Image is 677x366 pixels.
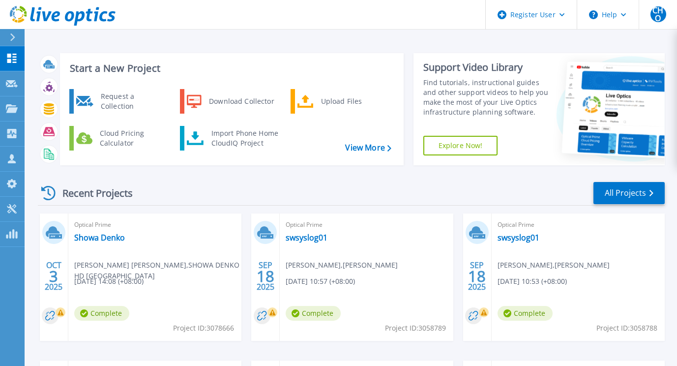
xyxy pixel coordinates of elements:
[74,276,144,287] span: [DATE] 14:08 (+08:00)
[206,128,283,148] div: Import Phone Home CloudIQ Project
[468,258,486,294] div: SEP 2025
[291,89,391,114] a: Upload Files
[385,323,446,334] span: Project ID: 3058789
[204,91,278,111] div: Download Collector
[286,219,447,230] span: Optical Prime
[95,128,168,148] div: Cloud Pricing Calculator
[69,89,170,114] a: Request a Collection
[96,91,168,111] div: Request a Collection
[423,61,549,74] div: Support Video Library
[593,182,665,204] a: All Projects
[286,260,398,271] span: [PERSON_NAME] , [PERSON_NAME]
[650,6,666,22] span: CHO
[286,276,355,287] span: [DATE] 10:57 (+08:00)
[498,276,567,287] span: [DATE] 10:53 (+08:00)
[70,63,391,74] h3: Start a New Project
[74,306,129,321] span: Complete
[423,136,498,155] a: Explore Now!
[74,219,235,230] span: Optical Prime
[49,272,58,280] span: 3
[180,89,281,114] a: Download Collector
[69,126,170,151] a: Cloud Pricing Calculator
[74,233,125,243] a: Showa Denko
[38,181,146,205] div: Recent Projects
[596,323,657,334] span: Project ID: 3058788
[257,272,274,280] span: 18
[44,258,63,294] div: OCT 2025
[423,78,549,117] div: Find tutorials, instructional guides and other support videos to help you make the most of your L...
[498,260,610,271] span: [PERSON_NAME] , [PERSON_NAME]
[286,233,327,243] a: swsyslog01
[316,91,389,111] div: Upload Files
[74,260,241,281] span: [PERSON_NAME] [PERSON_NAME] , SHOWA DENKO HD [GEOGRAPHIC_DATA]
[173,323,234,334] span: Project ID: 3078666
[498,219,659,230] span: Optical Prime
[498,306,553,321] span: Complete
[286,306,341,321] span: Complete
[498,233,539,243] a: swsyslog01
[256,258,275,294] div: SEP 2025
[468,272,486,280] span: 18
[345,143,391,152] a: View More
